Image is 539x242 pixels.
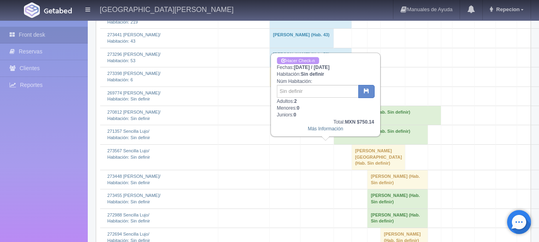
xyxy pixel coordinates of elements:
td: [PERSON_NAME] (Hab. Sin definir) [367,209,428,228]
td: [PERSON_NAME] (Hab. Sin definir) [367,170,428,189]
a: 273296 [PERSON_NAME]/Habitación: 53 [107,52,160,63]
td: [PERSON_NAME] (Hab. 6) [270,67,334,87]
h4: [GEOGRAPHIC_DATA][PERSON_NAME] [100,4,233,14]
a: Más Información [308,126,343,132]
input: Sin definir [277,85,359,98]
a: 273567 Sencilla Lujo/Habitación: Sin definir [107,148,150,159]
td: [PERSON_NAME] (Hab. Sin definir) [334,125,428,144]
a: Hacer Check-in [277,57,319,65]
b: Sin definir [301,71,324,77]
a: 273448 [PERSON_NAME]/Habitación: Sin definir [107,174,160,185]
a: 272988 Sencilla Lujo/Habitación: Sin definir [107,212,150,224]
b: 0 [297,105,300,111]
a: 270812 [PERSON_NAME]/Habitación: Sin definir [107,110,160,121]
td: [PERSON_NAME] (Hab. 53) [270,48,352,67]
b: [DATE] / [DATE] [294,65,330,70]
td: [PERSON_NAME] (Hab. Sin definir) [334,106,441,125]
a: 271357 Sencilla Lujo/Habitación: Sin definir [107,129,150,140]
b: MXN $750.14 [345,119,374,125]
span: Repecion [494,6,520,12]
td: [PERSON_NAME] (Hab. Sin definir) [367,189,428,209]
b: 2 [294,98,297,104]
a: 273297 [PERSON_NAME]/Habitación: 219 [107,13,160,24]
b: 0 [294,112,296,118]
img: Getabed [44,8,72,14]
td: [PERSON_NAME] (Hab. 43) [270,29,334,48]
td: [PERSON_NAME][GEOGRAPHIC_DATA] (Hab. Sin definir) [351,144,405,170]
a: 273441 [PERSON_NAME]/Habitación: 43 [107,32,160,43]
a: 269774 [PERSON_NAME]/Habitación: Sin definir [107,91,160,102]
div: Fechas: Habitación: Núm Habitación: Adultos: Menores: Juniors: [271,53,380,136]
div: Total: [277,119,374,126]
a: 273455 [PERSON_NAME]/Habitación: Sin definir [107,193,160,204]
img: Getabed [24,2,40,18]
a: 273398 [PERSON_NAME]/Habitación: 6 [107,71,160,82]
